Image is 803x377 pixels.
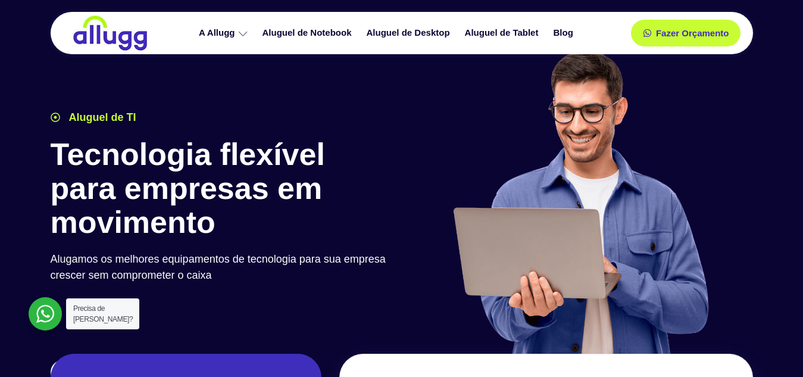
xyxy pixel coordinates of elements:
[449,50,711,354] img: aluguel de ti para startups
[257,23,361,43] a: Aluguel de Notebook
[51,138,396,240] h1: Tecnologia flexível para empresas em movimento
[361,23,459,43] a: Aluguel de Desktop
[71,15,149,51] img: locação de TI é Allugg
[547,23,582,43] a: Blog
[631,20,741,46] a: Fazer Orçamento
[66,110,136,126] span: Aluguel de TI
[459,23,548,43] a: Aluguel de Tablet
[51,251,396,283] p: Alugamos os melhores equipamentos de tecnologia para sua empresa crescer sem comprometer o caixa
[193,23,257,43] a: A Allugg
[73,304,133,323] span: Precisa de [PERSON_NAME]?
[656,29,729,38] span: Fazer Orçamento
